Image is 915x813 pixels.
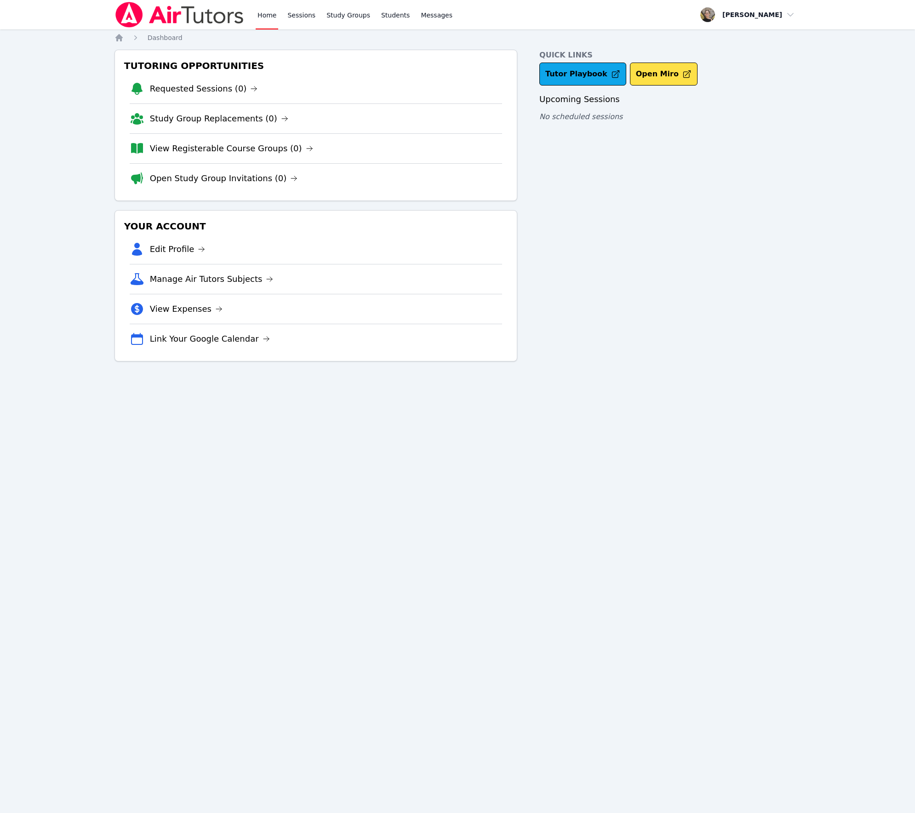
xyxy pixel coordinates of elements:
span: Dashboard [148,34,183,41]
a: View Expenses [150,303,223,315]
a: Tutor Playbook [539,63,626,86]
a: Edit Profile [150,243,206,256]
a: Link Your Google Calendar [150,332,270,345]
nav: Breadcrumb [114,33,801,42]
h3: Your Account [122,218,509,235]
a: Open Study Group Invitations (0) [150,172,298,185]
a: Study Group Replacements (0) [150,112,288,125]
span: No scheduled sessions [539,112,623,121]
span: Messages [421,11,452,20]
a: Manage Air Tutors Subjects [150,273,274,286]
a: View Registerable Course Groups (0) [150,142,313,155]
button: Open Miro [630,63,698,86]
a: Dashboard [148,33,183,42]
h4: Quick Links [539,50,801,61]
h3: Tutoring Opportunities [122,57,509,74]
a: Requested Sessions (0) [150,82,258,95]
img: Air Tutors [114,2,245,28]
h3: Upcoming Sessions [539,93,801,106]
